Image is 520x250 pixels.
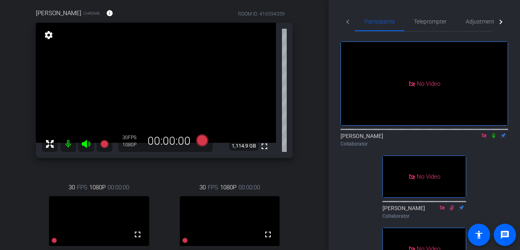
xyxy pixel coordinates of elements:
div: Collaborator [382,213,466,220]
div: ROOM ID: 416594359 [238,10,285,18]
mat-icon: fullscreen [260,142,269,151]
mat-icon: fullscreen [133,230,142,239]
span: 30 [199,183,206,192]
div: Collaborator [341,140,508,148]
mat-icon: info [106,10,113,17]
span: 00:00:00 [238,183,260,192]
span: No Video [417,80,440,87]
div: 30 [122,134,142,141]
span: FPS [208,183,218,192]
span: FPS [128,135,136,140]
span: Teleprompter [414,19,447,24]
span: FPS [77,183,87,192]
span: 1080P [220,183,236,192]
mat-icon: fullscreen [263,230,273,239]
span: [PERSON_NAME] [36,9,81,18]
span: 1,114.9 GB [229,141,259,151]
span: Adjustments [466,19,497,24]
span: 1080P [89,183,106,192]
div: [PERSON_NAME] [382,204,466,220]
div: 00:00:00 [142,134,196,148]
span: Participants [364,19,395,24]
span: 00:00:00 [108,183,129,192]
span: 30 [69,183,75,192]
span: Chrome [83,10,100,16]
mat-icon: settings [43,30,54,40]
mat-icon: message [500,230,510,240]
div: 1080P [122,142,142,148]
mat-icon: accessibility [474,230,484,240]
div: [PERSON_NAME] [341,132,508,148]
span: No Video [417,173,440,180]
